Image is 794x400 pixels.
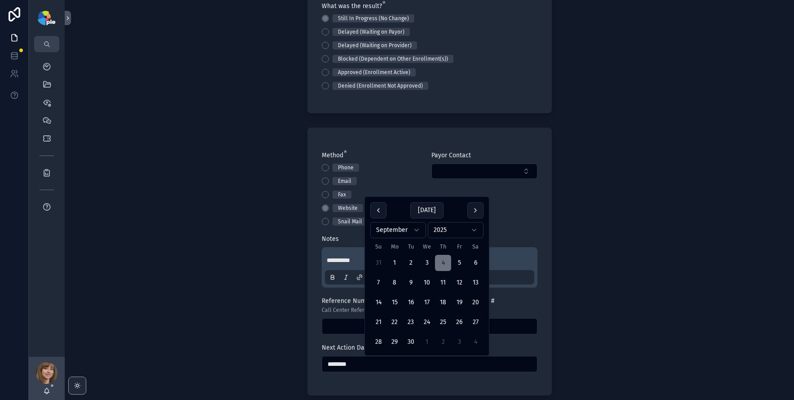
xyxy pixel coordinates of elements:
span: Notes [322,235,339,243]
button: [DATE] [410,202,444,218]
span: Call Center Reference # [322,307,381,314]
th: Tuesday [403,242,419,251]
button: Monday, September 1st, 2025 [386,255,403,271]
div: Delayed (Waiting on Provider) [338,41,412,49]
div: Blocked (Dependent on Other Enrollment(s)) [338,55,448,63]
button: Saturday, September 6th, 2025 [467,255,483,271]
th: Wednesday [419,242,435,251]
button: Tuesday, September 2nd, 2025 [403,255,419,271]
button: Saturday, September 13th, 2025 [467,275,483,291]
div: Fax [338,191,346,199]
button: Saturday, September 20th, 2025 [467,294,483,311]
button: Thursday, September 25th, 2025 [435,314,451,330]
button: Thursday, October 2nd, 2025 [435,334,451,350]
th: Thursday [435,242,451,251]
div: Website [338,204,358,212]
button: Monday, September 22nd, 2025 [386,314,403,330]
button: Tuesday, September 9th, 2025 [403,275,419,291]
div: Email [338,177,351,185]
button: Friday, September 12th, 2025 [451,275,467,291]
button: Sunday, September 7th, 2025 [370,275,386,291]
img: App logo [38,11,55,25]
span: What was the result? [322,2,382,10]
th: Saturday [467,242,483,251]
div: Phone [338,164,354,172]
button: Monday, September 8th, 2025 [386,275,403,291]
span: Payor Contact [431,151,471,159]
button: Thursday, September 18th, 2025 [435,294,451,311]
button: Sunday, September 14th, 2025 [370,294,386,311]
button: Friday, September 5th, 2025 [451,255,467,271]
table: September 2025 [370,242,483,350]
button: Friday, October 3rd, 2025 [451,334,467,350]
button: Wednesday, September 3rd, 2025 [419,255,435,271]
button: Friday, September 19th, 2025 [451,294,467,311]
button: Sunday, September 28th, 2025 [370,334,386,350]
button: Wednesday, September 24th, 2025 [419,314,435,330]
th: Sunday [370,242,386,251]
button: Thursday, September 4th, 2025, selected [435,255,451,271]
div: Approved (Enrollment Active) [338,68,410,76]
button: Tuesday, September 16th, 2025 [403,294,419,311]
button: Sunday, August 31st, 2025 [370,255,386,271]
button: Tuesday, September 30th, 2025 [403,334,419,350]
button: Wednesday, September 10th, 2025 [419,275,435,291]
span: Method [322,151,343,159]
button: Wednesday, October 1st, 2025 [419,334,435,350]
button: Tuesday, September 23rd, 2025 [403,314,419,330]
th: Friday [451,242,467,251]
button: Monday, September 29th, 2025 [386,334,403,350]
button: Saturday, September 27th, 2025 [467,314,483,330]
button: Select Button [431,164,537,179]
button: Thursday, September 11th, 2025 [435,275,451,291]
th: Monday [386,242,403,251]
button: Sunday, September 21st, 2025 [370,314,386,330]
button: Friday, September 26th, 2025 [451,314,467,330]
div: Still In Progress (No Change) [338,14,409,22]
span: Next Action Date [322,344,370,351]
div: scrollable content [29,52,65,227]
button: Saturday, October 4th, 2025 [467,334,483,350]
span: Application Tracking # [431,297,494,305]
button: Monday, September 15th, 2025 [386,294,403,311]
div: Delayed (Waiting on Payor) [338,28,404,36]
button: Wednesday, September 17th, 2025 [419,294,435,311]
div: Denied (Enrollment Not Approved) [338,82,423,90]
div: Snail Mail [338,218,362,226]
span: Reference Number [322,297,376,305]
